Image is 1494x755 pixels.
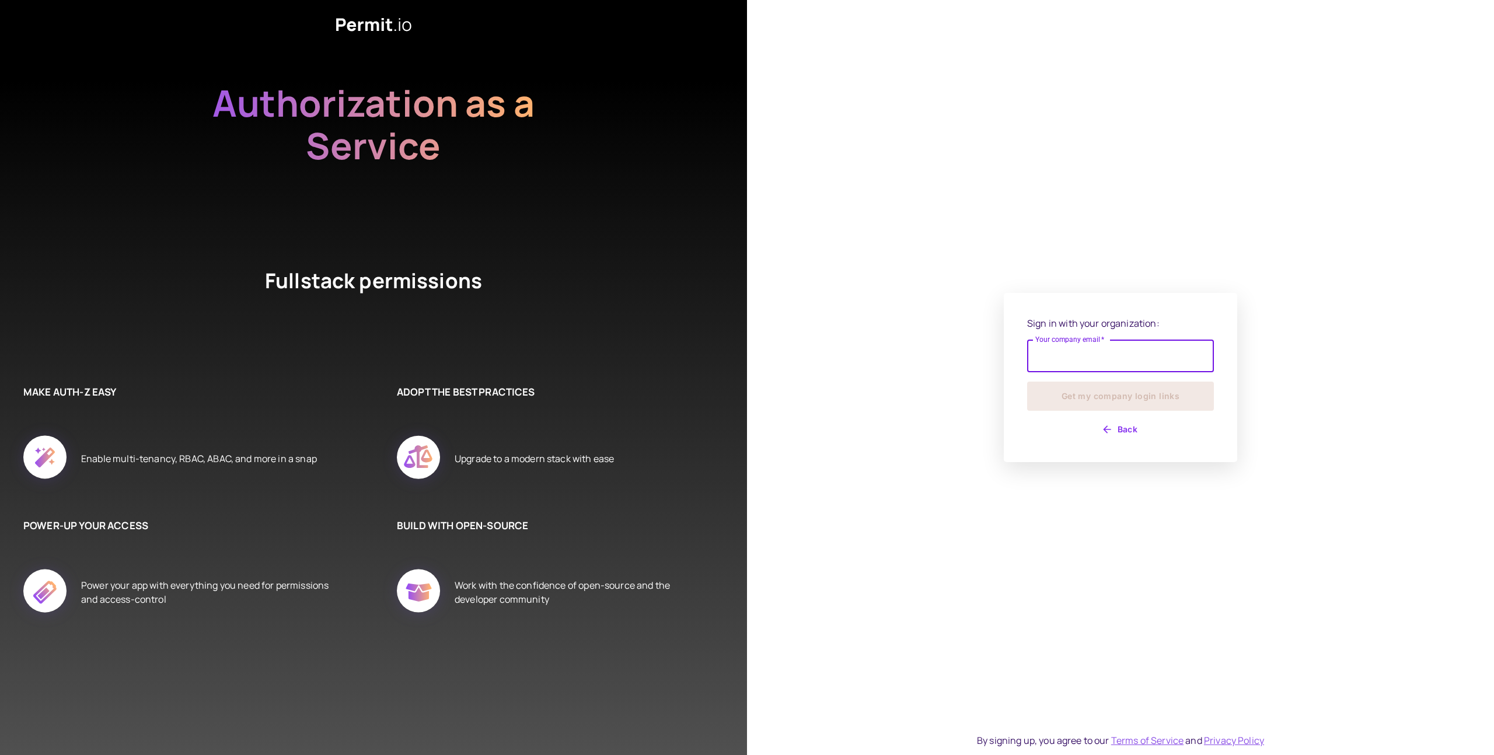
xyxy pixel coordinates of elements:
[1035,334,1105,344] label: Your company email
[81,556,338,628] div: Power your app with everything you need for permissions and access-control
[397,518,712,533] h6: BUILD WITH OPEN-SOURCE
[1027,420,1214,439] button: Back
[397,385,712,400] h6: ADOPT THE BEST PRACTICES
[977,733,1264,747] div: By signing up, you agree to our and
[1027,316,1214,330] p: Sign in with your organization:
[1111,734,1184,747] a: Terms of Service
[1204,734,1264,747] a: Privacy Policy
[455,422,614,495] div: Upgrade to a modern stack with ease
[81,422,317,495] div: Enable multi-tenancy, RBAC, ABAC, and more in a snap
[455,556,712,628] div: Work with the confidence of open-source and the developer community
[175,82,572,209] h2: Authorization as a Service
[23,518,338,533] h6: POWER-UP YOUR ACCESS
[23,385,338,400] h6: MAKE AUTH-Z EASY
[1027,382,1214,411] button: Get my company login links
[222,267,525,338] h4: Fullstack permissions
